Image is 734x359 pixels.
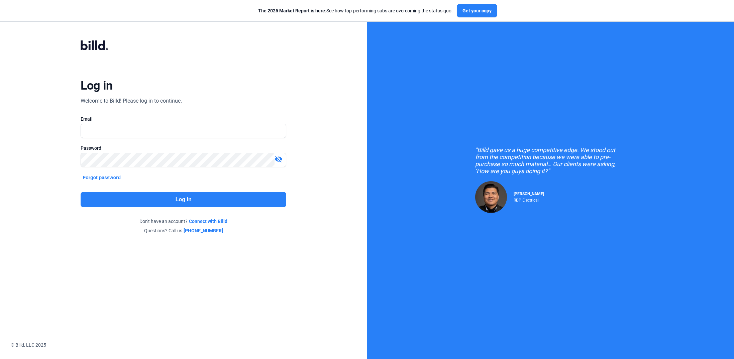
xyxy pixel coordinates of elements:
div: RDP Electrical [514,196,544,203]
div: Welcome to Billd! Please log in to continue. [81,97,182,105]
img: Raul Pacheco [475,181,507,213]
div: "Billd gave us a huge competitive edge. We stood out from the competition because we were able to... [475,146,626,174]
button: Forgot password [81,174,123,181]
button: Get your copy [457,4,497,17]
button: Log in [81,192,286,207]
div: Password [81,145,286,151]
mat-icon: visibility_off [275,155,283,163]
a: [PHONE_NUMBER] [184,227,223,234]
a: Connect with Billd [189,218,227,225]
div: Email [81,116,286,122]
span: The 2025 Market Report is here: [258,8,326,13]
div: Questions? Call us [81,227,286,234]
span: [PERSON_NAME] [514,192,544,196]
div: See how top-performing subs are overcoming the status quo. [258,7,453,14]
div: Don't have an account? [81,218,286,225]
div: Log in [81,78,112,93]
